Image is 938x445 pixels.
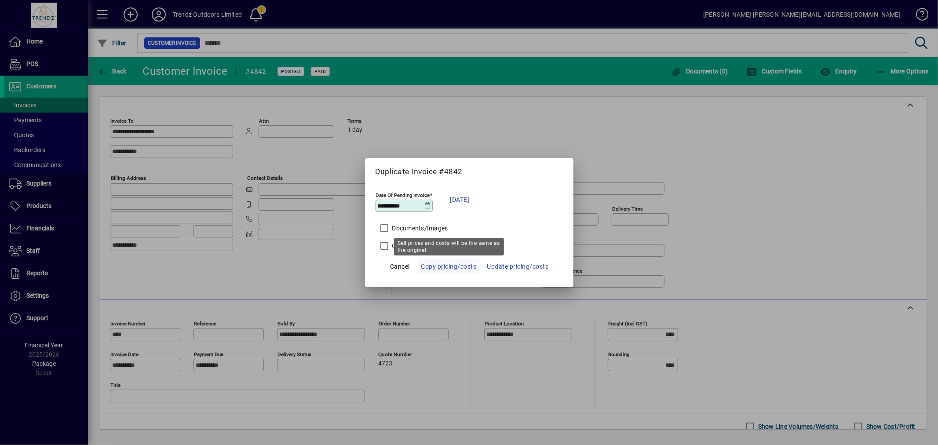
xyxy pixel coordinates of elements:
[394,238,504,255] div: Sell prices and costs will be the same as the original
[484,259,552,274] button: Update pricing/costs
[450,194,470,205] span: [DATE]
[376,167,563,176] h5: Duplicate Invoice #4842
[376,192,430,198] mat-label: Date Of Pending Invoice
[421,261,477,272] span: Copy pricing/costs
[390,261,410,272] span: Cancel
[391,224,448,233] label: Documents/Images
[386,259,414,274] button: Cancel
[446,189,474,211] button: [DATE]
[418,259,480,274] button: Copy pricing/costs
[487,261,549,272] span: Update pricing/costs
